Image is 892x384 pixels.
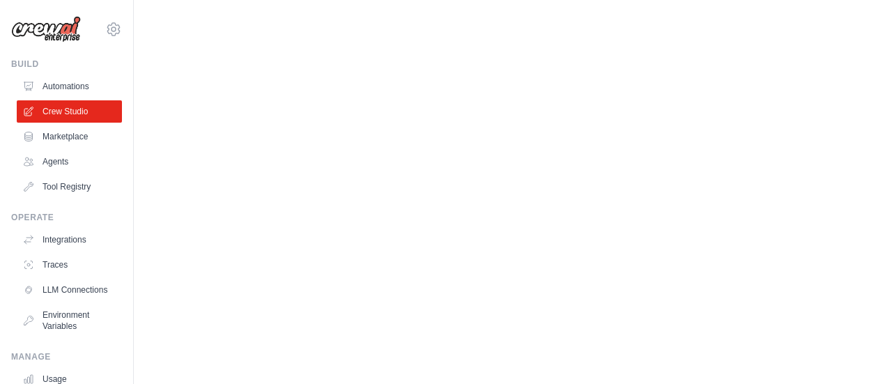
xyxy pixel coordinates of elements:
[17,254,122,276] a: Traces
[11,16,81,43] img: Logo
[17,151,122,173] a: Agents
[17,100,122,123] a: Crew Studio
[17,75,122,98] a: Automations
[17,304,122,337] a: Environment Variables
[11,59,122,70] div: Build
[17,125,122,148] a: Marketplace
[17,279,122,301] a: LLM Connections
[11,212,122,223] div: Operate
[17,229,122,251] a: Integrations
[17,176,122,198] a: Tool Registry
[11,351,122,362] div: Manage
